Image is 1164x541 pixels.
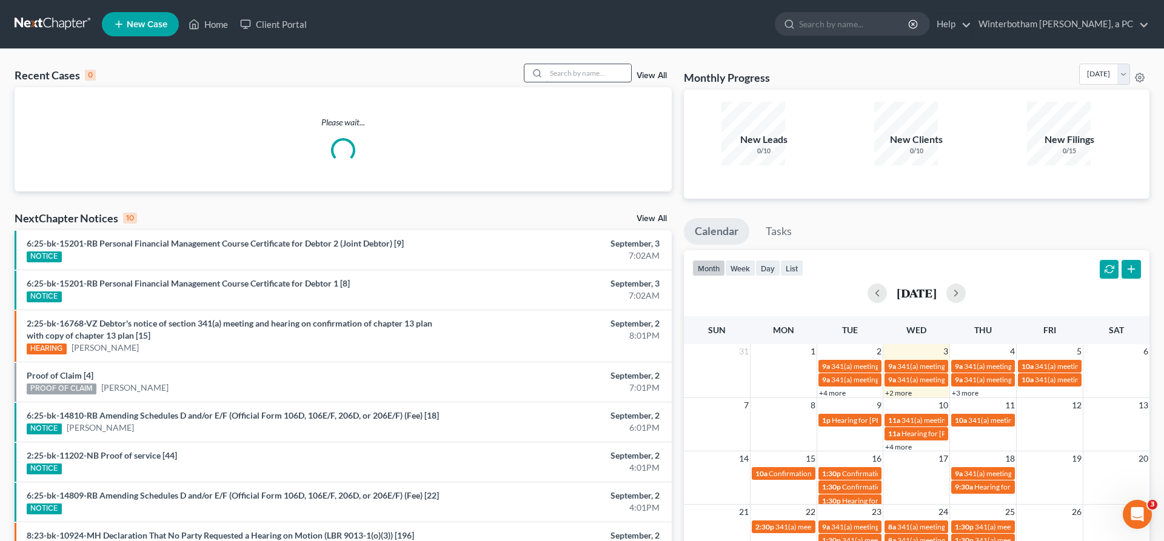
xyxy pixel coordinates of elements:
div: September, 2 [457,450,660,462]
a: 6:25-bk-15201-RB Personal Financial Management Course Certificate for Debtor 2 (Joint Debtor) [9] [27,238,404,248]
span: 341(a) meeting for [PERSON_NAME] [964,375,1081,384]
span: 13 [1137,398,1149,413]
span: 1:30p [822,496,841,505]
span: 9a [888,362,896,371]
span: 1:30p [822,482,841,491]
a: View All [637,71,667,80]
span: 17 [937,451,949,466]
span: 9a [955,362,963,371]
h3: Monthly Progress [684,70,770,85]
span: 18 [1004,451,1016,466]
span: Confirmation hearing for [PERSON_NAME] [769,469,906,478]
div: 7:01PM [457,382,660,394]
span: Hearing for [PERSON_NAME] and [PERSON_NAME] [974,482,1140,491]
span: 10a [1022,375,1034,384]
a: [PERSON_NAME] [72,342,139,354]
span: Confirmation hearing for [PERSON_NAME] [842,482,980,491]
a: Home [182,13,234,35]
div: 7:02AM [457,250,660,262]
span: 341(a) meeting for [PERSON_NAME] [897,362,1014,371]
span: 7 [743,398,750,413]
div: September, 2 [457,370,660,382]
span: 8a [888,522,896,531]
span: 11a [888,429,900,438]
div: 4:01PM [457,462,660,474]
a: View All [637,214,667,223]
button: list [780,260,803,276]
a: 8:23-bk-10924-MH Declaration That No Party Requested a Hearing on Motion (LBR 9013-1(o)(3)) [196] [27,530,414,540]
a: +4 more [885,442,912,451]
a: Calendar [684,218,749,245]
span: 11 [1004,398,1016,413]
div: 0/10 [874,147,959,156]
span: 341(a) meeting for [PERSON_NAME] [831,522,948,531]
span: 5 [1075,344,1083,359]
span: 341(a) meeting for [PERSON_NAME] [897,522,1014,531]
span: 12 [1071,398,1083,413]
a: +3 more [952,388,978,397]
a: [PERSON_NAME] [101,382,169,394]
span: 4 [1009,344,1016,359]
span: New Case [127,20,167,29]
span: 3 [942,344,949,359]
button: month [692,260,725,276]
div: NOTICE [27,463,62,474]
span: Thu [974,325,992,335]
a: Tasks [755,218,803,245]
span: 9a [822,375,830,384]
span: 1 [809,344,817,359]
div: NOTICE [27,251,62,262]
div: 10 [123,213,137,224]
span: 11a [888,416,900,425]
span: 10a [955,416,967,425]
span: 341(a) meeting for [PERSON_NAME] and [PERSON_NAME] [901,416,1090,425]
a: 6:25-bk-15201-RB Personal Financial Management Course Certificate for Debtor 1 [8] [27,278,350,288]
span: 341(a) meeting for [PERSON_NAME] [964,362,1081,371]
span: 2 [875,344,883,359]
span: 8 [809,398,817,413]
a: [PERSON_NAME] [67,422,134,434]
div: September, 3 [457,237,660,250]
span: 10a [755,469,768,478]
span: 16 [871,451,883,466]
div: PROOF OF CLAIM [27,383,96,394]
span: Wed [906,325,926,335]
a: 2:25-bk-11202-NB Proof of service [44] [27,450,177,460]
span: 9:30a [955,482,973,491]
span: Fri [1043,325,1056,335]
div: 4:01PM [457,502,660,514]
div: 7:02AM [457,290,660,302]
span: 9a [888,375,896,384]
span: 24 [937,505,949,519]
span: 341(a) meeting for [PERSON_NAME] [831,375,948,384]
span: 15 [804,451,817,466]
span: 341(a) meeting for [PERSON_NAME] [975,522,1092,531]
span: Hearing for [PERSON_NAME] and [PERSON_NAME] [832,416,998,425]
div: September, 2 [457,410,660,422]
span: 10 [937,398,949,413]
span: 23 [871,505,883,519]
span: 22 [804,505,817,519]
span: 9a [955,469,963,478]
div: 0/15 [1027,147,1112,156]
span: 21 [738,505,750,519]
span: 20 [1137,451,1149,466]
span: 341(a) meeting for [PERSON_NAME] [PERSON_NAME] and [PERSON_NAME] [831,362,1078,371]
span: 19 [1071,451,1083,466]
span: 9a [822,522,830,531]
span: 10a [1022,362,1034,371]
span: 25 [1004,505,1016,519]
span: 9 [875,398,883,413]
div: NOTICE [27,423,62,434]
iframe: Intercom live chat [1123,500,1152,529]
span: Hearing for [PERSON_NAME] [901,429,996,438]
span: Tue [842,325,858,335]
span: 2:30p [755,522,774,531]
span: 6 [1142,344,1149,359]
a: 6:25-bk-14809-RB Amending Schedules D and/or E/F (Official Form 106D, 106E/F, 206D, or 206E/F) (F... [27,490,439,500]
div: Recent Cases [15,68,96,82]
a: Help [931,13,971,35]
div: September, 3 [457,277,660,290]
a: Winterbotham [PERSON_NAME], a PC [972,13,1149,35]
div: 0 [85,70,96,81]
